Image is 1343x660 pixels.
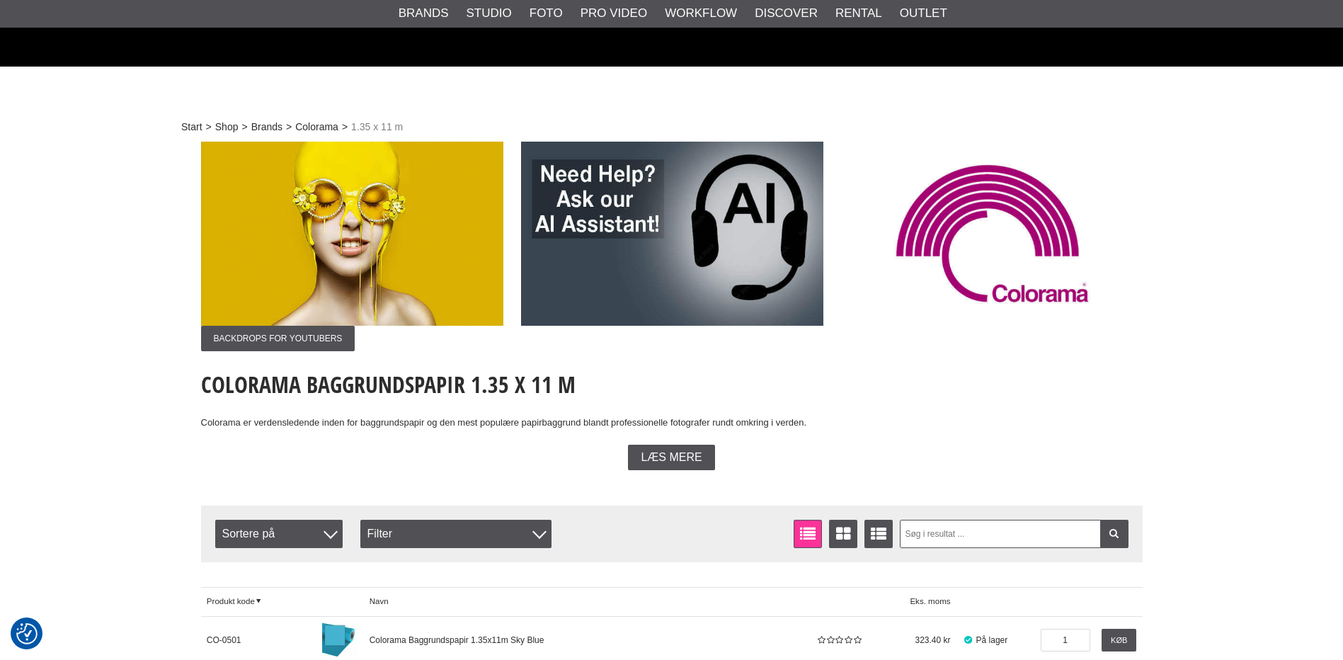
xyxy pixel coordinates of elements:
a: Filtrer [1100,520,1128,548]
a: Brands [251,120,282,135]
a: Vinduevisning [829,520,857,548]
span: CO-0501 [207,635,241,645]
span: > [342,120,348,135]
a: Produkt kode [201,587,316,616]
a: Discover [755,4,818,23]
span: Eks. moms [867,587,956,616]
input: Søg i resultat ... [900,520,1128,548]
a: Brands [399,4,449,23]
span: Colorama Baggrundspapir 1.35x11m Sky Blue [370,635,544,645]
div: Kundebedømmelse: 0 [816,634,861,647]
a: Vis liste [794,520,822,548]
div: Filter [360,520,552,548]
span: Læs mere [641,451,702,464]
a: Start [181,120,202,135]
span: Backdrops for YouTubers [201,326,355,351]
img: Revisit consent button [16,623,38,644]
a: Navn [363,587,810,616]
a: Pro Video [581,4,647,23]
img: Colorama Baggrundspapir 1.35x11m Sky Blue [322,622,358,658]
button: Samtykkepræferencer [16,621,38,647]
span: Sortere på [215,520,343,548]
a: Foto [530,4,563,23]
a: Shop [215,120,239,135]
a: Køb [1102,629,1136,652]
a: Workflow [665,4,737,23]
img: Annonce:001 ban-colorama-logga.jpg [841,142,1143,326]
a: Udvid liste [864,520,893,548]
p: Colorama er verdensledende inden for baggrundspapir og den mest populære papirbaggrund blandt pro... [201,416,1143,431]
a: Colorama [295,120,338,135]
span: > [286,120,292,135]
span: > [241,120,247,135]
h1: Colorama Baggrundspapir 1.35 x 11 m [201,369,1143,400]
img: Annonce:003 ban-elin-AIelin.jpg [521,142,823,326]
span: > [206,120,212,135]
a: Annonce:002 ban-colorama-yellow001.jpgBackdrops for YouTubers [201,142,503,351]
a: Outlet [900,4,947,23]
a: Rental [835,4,882,23]
a: Studio [467,4,512,23]
span: 1.35 x 11 m [351,120,403,135]
img: Annonce:002 ban-colorama-yellow001.jpg [201,142,503,326]
i: På lager [962,635,973,645]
